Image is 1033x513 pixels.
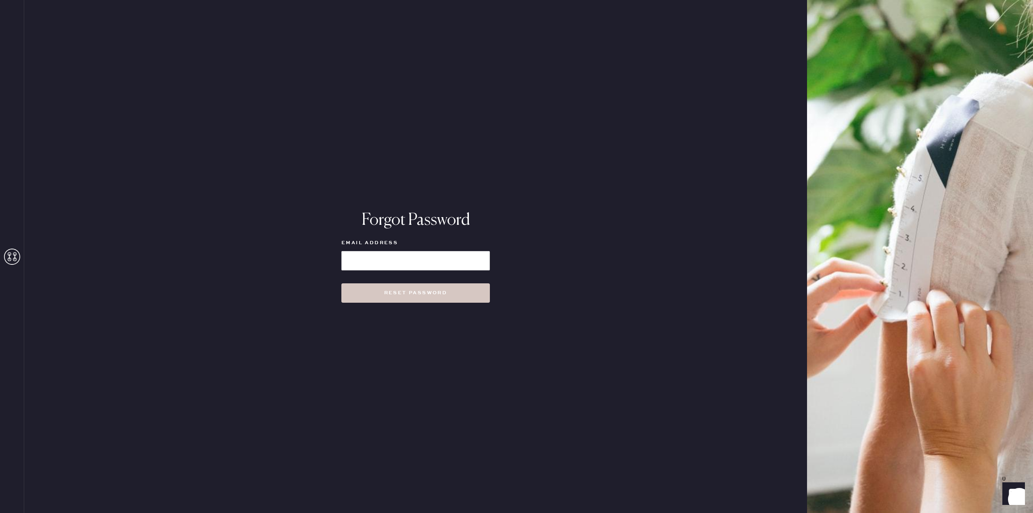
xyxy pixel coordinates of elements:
[341,283,490,303] button: Reset Password
[995,477,1029,511] iframe: Front Chat
[341,238,490,248] label: Email Address
[341,211,490,230] h1: Forgot Password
